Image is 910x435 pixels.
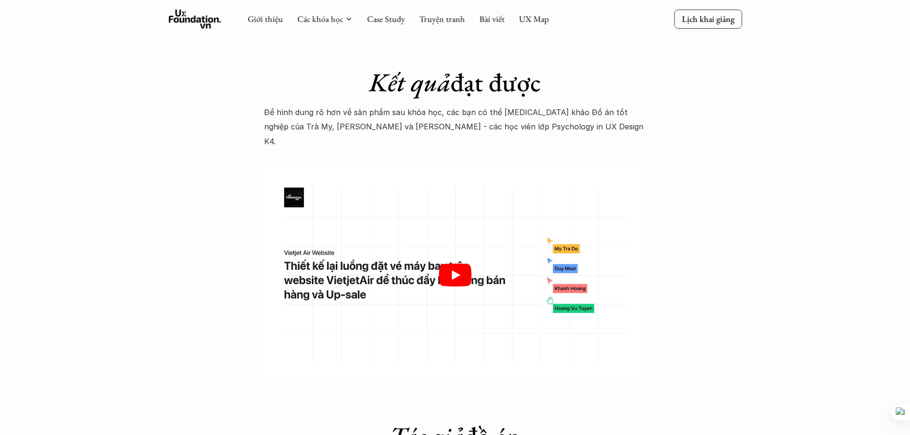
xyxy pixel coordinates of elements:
a: Giới thiệu [247,13,283,24]
a: Các khóa học [297,13,343,24]
p: Để hình dung rõ hơn về sản phẩm sau khóa học, các bạn có thể [MEDICAL_DATA] khảo Đồ án tốt nghiệp... [264,105,646,149]
em: Kết quả [369,65,450,99]
a: Truyện tranh [419,13,465,24]
a: UX Map [519,13,549,24]
a: Case Study [367,13,405,24]
h1: đạt được [264,67,646,98]
button: Play [439,264,471,286]
p: Lịch khai giảng [682,13,734,24]
a: Bài viết [479,13,504,24]
a: Lịch khai giảng [674,10,742,28]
